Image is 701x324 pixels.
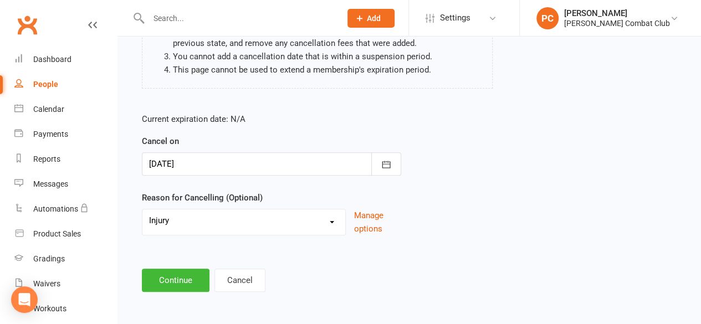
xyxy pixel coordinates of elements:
[14,197,117,222] a: Automations
[145,11,333,26] input: Search...
[14,72,117,97] a: People
[33,80,58,89] div: People
[536,7,559,29] div: PC
[33,279,60,288] div: Waivers
[33,130,68,138] div: Payments
[11,286,38,313] div: Open Intercom Messenger
[33,55,71,64] div: Dashboard
[347,9,395,28] button: Add
[173,50,484,63] li: You cannot add a cancellation date that is within a suspension period.
[14,246,117,271] a: Gradings
[14,122,117,147] a: Payments
[367,14,381,23] span: Add
[33,254,65,263] div: Gradings
[13,11,41,39] a: Clubworx
[142,112,401,126] p: Current expiration date: N/A
[33,229,81,238] div: Product Sales
[33,304,66,313] div: Workouts
[33,105,64,114] div: Calendar
[14,47,117,72] a: Dashboard
[33,179,68,188] div: Messages
[33,204,78,213] div: Automations
[564,18,670,28] div: [PERSON_NAME] Combat Club
[14,147,117,172] a: Reports
[14,271,117,296] a: Waivers
[142,135,179,148] label: Cancel on
[33,155,60,163] div: Reports
[142,191,263,204] label: Reason for Cancelling (Optional)
[564,8,670,18] div: [PERSON_NAME]
[142,269,209,292] button: Continue
[440,6,470,30] span: Settings
[14,296,117,321] a: Workouts
[214,269,265,292] button: Cancel
[14,172,117,197] a: Messages
[14,97,117,122] a: Calendar
[173,63,484,76] li: This page cannot be used to extend a membership's expiration period.
[14,222,117,246] a: Product Sales
[354,209,401,235] button: Manage options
